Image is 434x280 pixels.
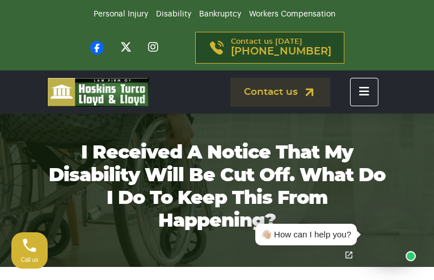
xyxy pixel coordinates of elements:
div: 👋🏼 How can I help you? [261,228,351,241]
a: Disability [156,10,191,18]
span: [PHONE_NUMBER] [231,46,331,57]
img: logo [47,77,149,107]
a: Contact us [230,78,330,107]
h1: I Received a Notice That My Disability Will Be Cut Off. What Do I Do to Keep This From Happening? [47,142,387,233]
a: Personal Injury [94,10,148,18]
p: Contact us [DATE] [231,38,331,57]
a: Contact us [DATE][PHONE_NUMBER] [195,32,344,64]
a: Bankruptcy [199,10,241,18]
a: Open chat [337,243,361,267]
button: Toggle navigation [350,78,378,106]
span: Call us [21,257,39,263]
a: Workers Compensation [249,10,335,18]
